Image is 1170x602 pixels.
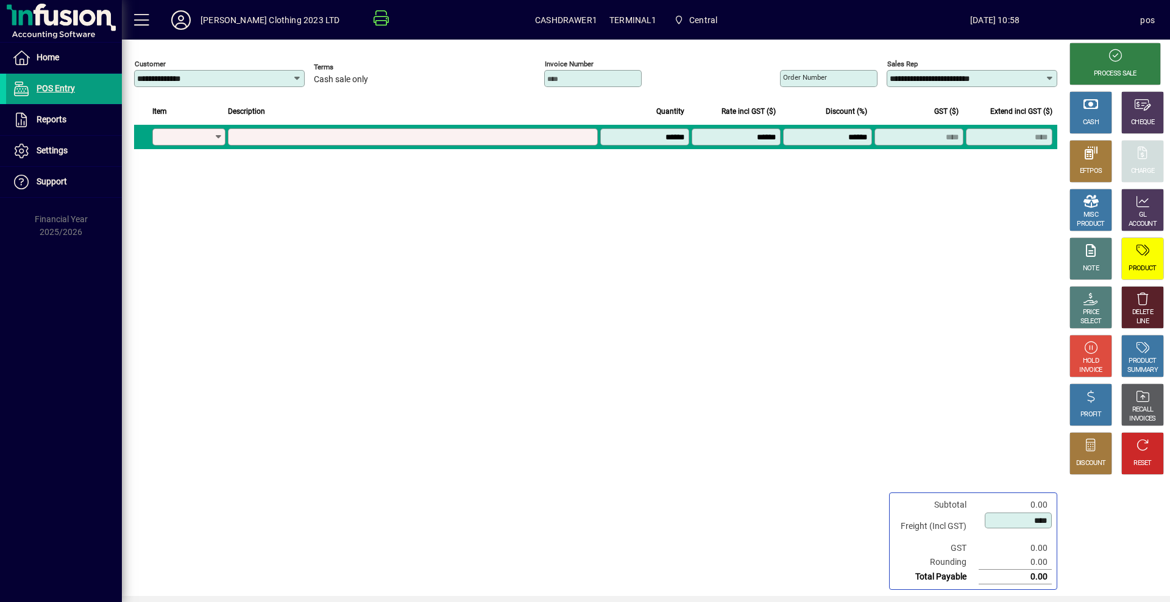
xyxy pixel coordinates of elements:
[669,9,723,31] span: Central
[934,105,959,118] span: GST ($)
[895,555,979,570] td: Rounding
[152,105,167,118] span: Item
[1132,405,1154,415] div: RECALL
[37,83,75,93] span: POS Entry
[656,105,684,118] span: Quantity
[1136,317,1149,326] div: LINE
[895,512,979,541] td: Freight (Incl GST)
[545,60,594,68] mat-label: Invoice number
[895,541,979,555] td: GST
[6,136,122,166] a: Settings
[979,570,1052,584] td: 0.00
[1094,69,1136,79] div: PROCESS SALE
[1129,357,1156,366] div: PRODUCT
[37,114,66,124] span: Reports
[1127,366,1158,375] div: SUMMARY
[979,541,1052,555] td: 0.00
[1129,220,1157,229] div: ACCOUNT
[689,10,717,30] span: Central
[535,10,597,30] span: CASHDRAWER1
[609,10,657,30] span: TERMINAL1
[314,75,368,85] span: Cash sale only
[135,60,166,68] mat-label: Customer
[1079,366,1102,375] div: INVOICE
[1080,317,1102,326] div: SELECT
[1131,118,1154,127] div: CHEQUE
[1132,308,1153,317] div: DELETE
[1129,415,1155,424] div: INVOICES
[200,10,339,30] div: [PERSON_NAME] Clothing 2023 LTD
[979,555,1052,570] td: 0.00
[1083,211,1098,220] div: MISC
[849,10,1141,30] span: [DATE] 10:58
[1076,459,1105,468] div: DISCOUNT
[1077,220,1104,229] div: PRODUCT
[721,105,776,118] span: Rate incl GST ($)
[314,63,387,71] span: Terms
[990,105,1052,118] span: Extend incl GST ($)
[887,60,918,68] mat-label: Sales rep
[37,52,59,62] span: Home
[826,105,867,118] span: Discount (%)
[6,43,122,73] a: Home
[37,145,68,155] span: Settings
[1139,211,1147,220] div: GL
[895,570,979,584] td: Total Payable
[6,105,122,135] a: Reports
[979,498,1052,512] td: 0.00
[1080,167,1102,176] div: EFTPOS
[1080,410,1101,419] div: PROFIT
[161,9,200,31] button: Profile
[1129,264,1156,273] div: PRODUCT
[1133,459,1152,468] div: RESET
[1140,10,1155,30] div: pos
[1083,264,1099,273] div: NOTE
[228,105,265,118] span: Description
[37,177,67,186] span: Support
[1083,308,1099,317] div: PRICE
[6,167,122,197] a: Support
[783,73,827,82] mat-label: Order number
[1131,167,1155,176] div: CHARGE
[1083,118,1099,127] div: CASH
[1083,357,1099,366] div: HOLD
[895,498,979,512] td: Subtotal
